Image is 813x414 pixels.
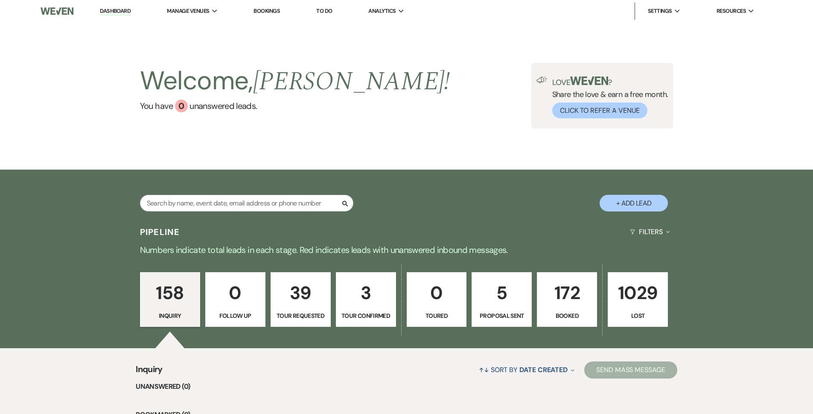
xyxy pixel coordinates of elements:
[570,76,608,85] img: weven-logo-green.svg
[341,279,390,307] p: 3
[412,311,461,320] p: Toured
[479,365,489,374] span: ↑↓
[608,272,668,327] a: 1029Lost
[140,195,353,211] input: Search by name, event date, email address or phone number
[477,311,526,320] p: Proposal Sent
[271,272,331,327] a: 39Tour Requested
[100,7,131,15] a: Dashboard
[336,272,396,327] a: 3Tour Confirmed
[211,279,260,307] p: 0
[584,361,677,379] button: Send Mass Message
[717,7,746,15] span: Resources
[136,381,677,392] li: Unanswered (0)
[254,7,280,15] a: Bookings
[519,365,568,374] span: Date Created
[368,7,396,15] span: Analytics
[146,279,195,307] p: 158
[627,220,673,243] button: Filters
[537,272,597,327] a: 172Booked
[167,7,209,15] span: Manage Venues
[613,279,662,307] p: 1029
[205,272,265,327] a: 0Follow Up
[472,272,532,327] a: 5Proposal Sent
[552,103,647,118] button: Click to Refer a Venue
[552,76,668,86] p: Love ?
[99,243,714,257] p: Numbers indicate total leads in each stage. Red indicates leads with unanswered inbound messages.
[341,311,390,320] p: Tour Confirmed
[253,62,450,101] span: [PERSON_NAME] !
[140,100,450,112] a: You have 0 unanswered leads.
[146,311,195,320] p: Inquiry
[613,311,662,320] p: Lost
[175,100,188,112] div: 0
[412,279,461,307] p: 0
[600,195,668,211] button: + Add Lead
[136,363,163,381] span: Inquiry
[316,7,332,15] a: To Do
[140,63,450,100] h2: Welcome,
[407,272,467,327] a: 0Toured
[542,279,592,307] p: 172
[475,358,578,381] button: Sort By Date Created
[276,311,325,320] p: Tour Requested
[547,76,668,118] div: Share the love & earn a free month.
[648,7,672,15] span: Settings
[140,226,180,238] h3: Pipeline
[211,311,260,320] p: Follow Up
[536,76,547,83] img: loud-speaker-illustration.svg
[477,279,526,307] p: 5
[276,279,325,307] p: 39
[542,311,592,320] p: Booked
[140,272,200,327] a: 158Inquiry
[41,2,73,20] img: Weven Logo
